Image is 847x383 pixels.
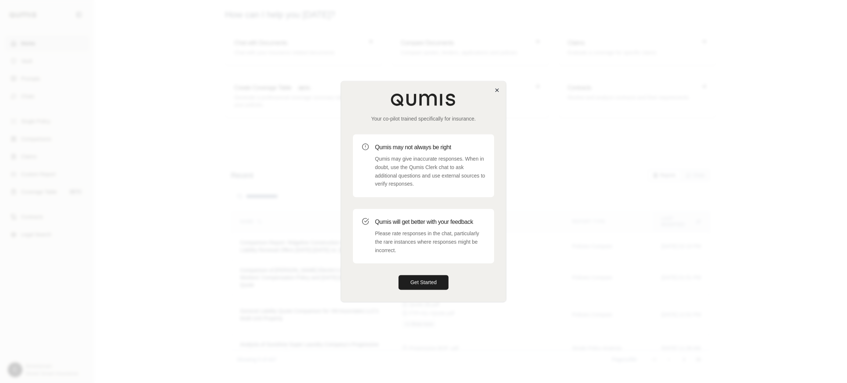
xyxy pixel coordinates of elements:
[399,275,448,290] button: Get Started
[375,155,485,188] p: Qumis may give inaccurate responses. When in doubt, use the Qumis Clerk chat to ask additional qu...
[390,93,457,106] img: Qumis Logo
[375,229,485,254] p: Please rate responses in the chat, particularly the rare instances where responses might be incor...
[375,143,485,152] h3: Qumis may not always be right
[353,115,494,122] p: Your co-pilot trained specifically for insurance.
[375,218,485,226] h3: Qumis will get better with your feedback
